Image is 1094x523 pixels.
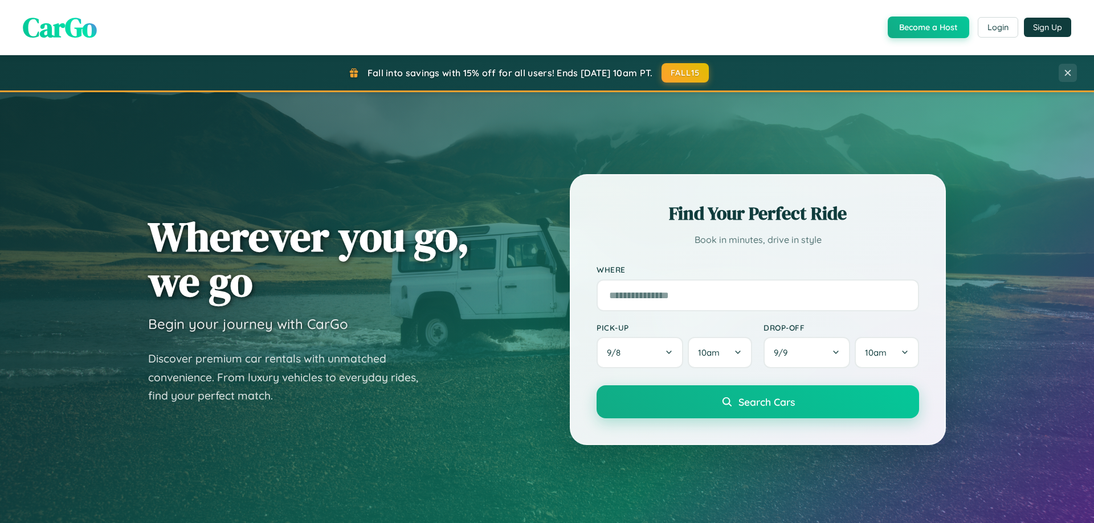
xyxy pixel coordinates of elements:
[764,323,919,332] label: Drop-off
[148,349,433,405] p: Discover premium car rentals with unmatched convenience. From luxury vehicles to everyday rides, ...
[865,347,887,358] span: 10am
[698,347,720,358] span: 10am
[662,63,709,83] button: FALL15
[597,323,752,332] label: Pick-up
[597,385,919,418] button: Search Cars
[368,67,653,79] span: Fall into savings with 15% off for all users! Ends [DATE] 10am PT.
[597,265,919,275] label: Where
[597,232,919,248] p: Book in minutes, drive in style
[597,337,683,368] button: 9/8
[23,9,97,46] span: CarGo
[688,337,752,368] button: 10am
[597,201,919,226] h2: Find Your Perfect Ride
[764,337,850,368] button: 9/9
[888,17,969,38] button: Become a Host
[855,337,919,368] button: 10am
[1024,18,1071,37] button: Sign Up
[148,214,470,304] h1: Wherever you go, we go
[607,347,626,358] span: 9 / 8
[774,347,793,358] span: 9 / 9
[738,396,795,408] span: Search Cars
[148,315,348,332] h3: Begin your journey with CarGo
[978,17,1018,38] button: Login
